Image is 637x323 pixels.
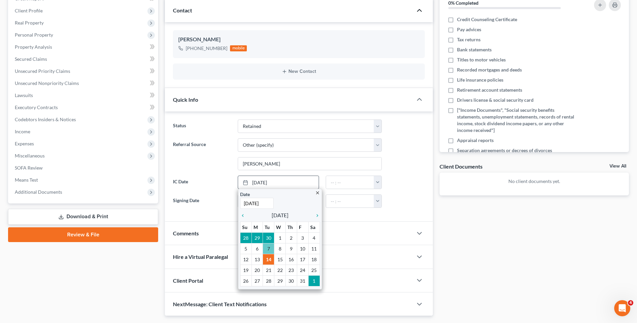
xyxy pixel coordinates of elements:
[240,254,252,265] td: 12
[238,157,381,170] input: Other Referral Source
[286,276,297,286] td: 30
[9,77,158,89] a: Unsecured Nonpriority Claims
[173,277,203,284] span: Client Portal
[15,117,76,122] span: Codebtors Insiders & Notices
[308,243,320,254] td: 11
[252,276,263,286] td: 27
[240,222,252,233] th: Su
[297,243,308,254] td: 10
[170,194,234,208] label: Signing Date
[286,233,297,243] td: 2
[263,243,274,254] td: 7
[326,195,374,207] input: -- : --
[240,243,252,254] td: 5
[15,80,79,86] span: Unsecured Nonpriority Claims
[252,233,263,243] td: 29
[15,177,38,183] span: Means Test
[308,222,320,233] th: Sa
[457,77,503,83] span: Life insurance policies
[186,45,227,52] div: [PHONE_NUMBER]
[274,276,286,286] td: 29
[286,243,297,254] td: 9
[252,265,263,276] td: 20
[274,233,286,243] td: 1
[308,276,320,286] td: 1
[308,265,320,276] td: 25
[274,265,286,276] td: 22
[252,243,263,254] td: 6
[15,129,30,134] span: Income
[173,301,267,307] span: NextMessage: Client Text Notifications
[240,265,252,276] td: 19
[240,213,249,218] i: chevron_left
[9,162,158,174] a: SOFA Review
[9,65,158,77] a: Unsecured Priority Claims
[252,254,263,265] td: 13
[240,198,274,209] input: 1/1/2013
[457,16,517,23] span: Credit Counseling Certificate
[15,8,43,13] span: Client Profile
[15,141,34,146] span: Expenses
[445,178,624,185] p: No client documents yet.
[15,20,44,26] span: Real Property
[286,265,297,276] td: 23
[308,254,320,265] td: 18
[9,89,158,101] a: Lawsuits
[297,222,308,233] th: F
[170,176,234,189] label: IC Date
[15,44,52,50] span: Property Analysis
[240,233,252,243] td: 28
[15,32,53,38] span: Personal Property
[263,222,274,233] th: Tu
[457,137,494,144] span: Appraisal reports
[628,300,633,306] span: 4
[457,26,481,33] span: Pay advices
[15,189,62,195] span: Additional Documents
[297,265,308,276] td: 24
[457,97,534,103] span: Drivers license & social security card
[315,189,320,196] a: close
[178,69,419,74] button: New Contact
[311,211,320,219] a: chevron_right
[274,254,286,265] td: 15
[230,45,247,51] div: mobile
[297,254,308,265] td: 17
[173,253,228,260] span: Hire a Virtual Paralegal
[173,96,198,103] span: Quick Info
[170,120,234,133] label: Status
[173,7,192,13] span: Contact
[457,107,576,134] span: ["Income Documents", "Social security benefits statements, unemployment statements, records of re...
[274,243,286,254] td: 8
[15,92,33,98] span: Lawsuits
[286,222,297,233] th: Th
[457,46,492,53] span: Bank statements
[457,36,481,43] span: Tax returns
[9,53,158,65] a: Secured Claims
[15,104,58,110] span: Executory Contracts
[263,265,274,276] td: 21
[457,87,522,93] span: Retirement account statements
[263,233,274,243] td: 30
[614,300,630,316] iframe: Intercom live chat
[15,153,45,158] span: Miscellaneous
[297,233,308,243] td: 3
[15,165,43,171] span: SOFA Review
[311,213,320,218] i: chevron_right
[315,190,320,195] i: close
[9,101,158,113] a: Executory Contracts
[457,66,522,73] span: Recorded mortgages and deeds
[178,36,419,44] div: [PERSON_NAME]
[272,211,288,219] span: [DATE]
[240,276,252,286] td: 26
[609,164,626,169] a: View All
[263,254,274,265] td: 14
[286,254,297,265] td: 16
[457,56,506,63] span: Titles to motor vehicles
[170,138,234,171] label: Referral Source
[326,176,374,189] input: -- : --
[15,56,47,62] span: Secured Claims
[240,191,250,198] label: Date
[308,233,320,243] td: 4
[8,227,158,242] a: Review & File
[274,222,286,233] th: W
